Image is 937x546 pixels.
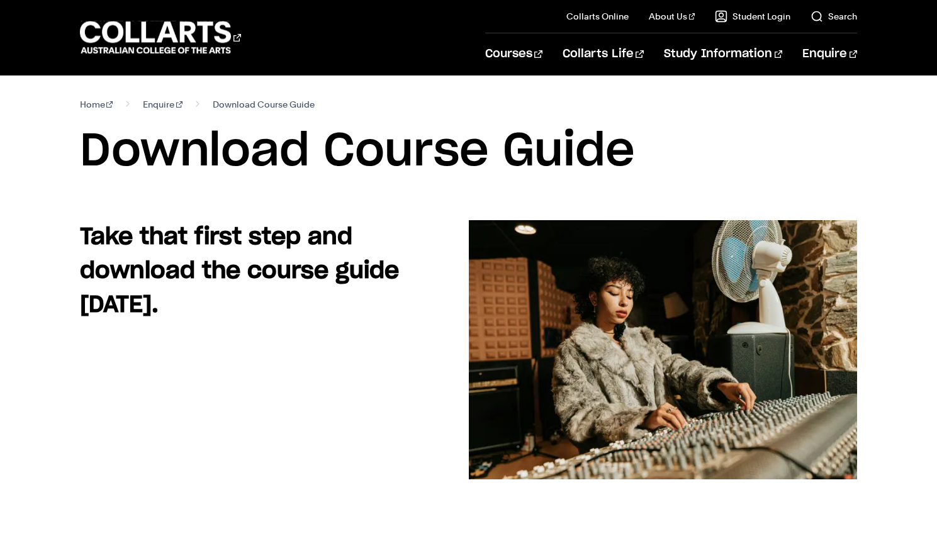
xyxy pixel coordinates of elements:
a: Enquire [143,96,182,113]
a: Collarts Online [566,10,629,23]
span: Download Course Guide [213,96,315,113]
a: Courses [485,33,542,75]
strong: Take that first step and download the course guide [DATE]. [80,226,399,316]
h1: Download Course Guide [80,123,858,180]
a: Study Information [664,33,782,75]
a: Collarts Life [563,33,644,75]
a: Search [811,10,857,23]
a: About Us [649,10,695,23]
a: Student Login [715,10,790,23]
a: Home [80,96,113,113]
div: Go to homepage [80,19,241,55]
a: Enquire [802,33,857,75]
